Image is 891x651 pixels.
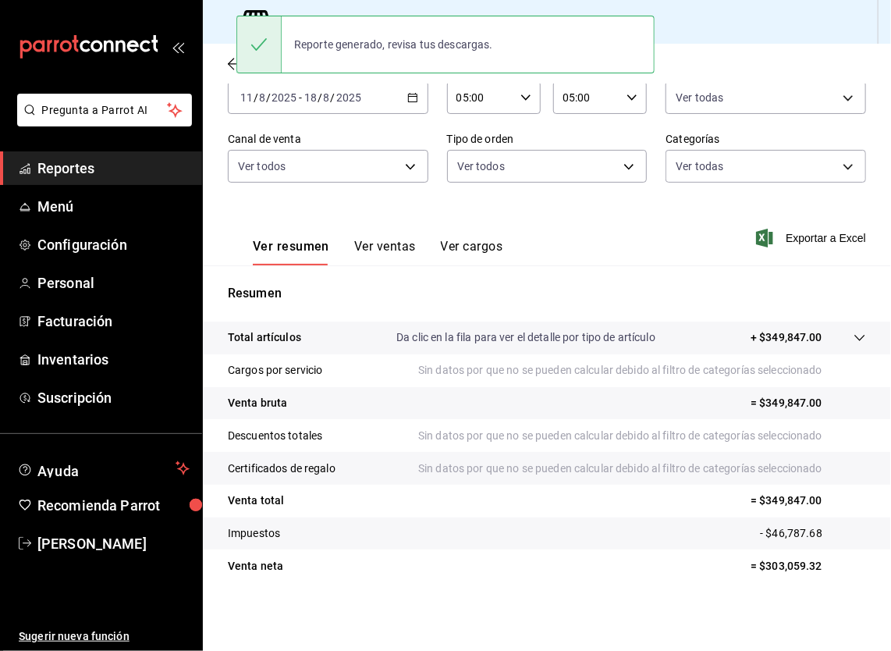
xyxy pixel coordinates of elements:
[228,284,866,303] p: Resumen
[172,41,184,53] button: open_drawer_menu
[17,94,192,126] button: Pregunta a Parrot AI
[37,272,190,293] span: Personal
[751,395,866,411] p: = $349,847.00
[751,558,866,575] p: = $303,059.32
[253,239,329,265] button: Ver resumen
[335,91,362,104] input: ----
[37,387,190,408] span: Suscripción
[323,91,331,104] input: --
[759,229,866,247] button: Exportar a Excel
[240,91,254,104] input: --
[37,234,190,255] span: Configuración
[238,158,286,174] span: Ver todos
[271,91,297,104] input: ----
[37,349,190,370] span: Inventarios
[228,134,428,145] label: Canal de venta
[228,461,335,477] p: Certificados de regalo
[751,329,822,346] p: + $349,847.00
[228,525,280,542] p: Impuestos
[266,91,271,104] span: /
[318,91,322,104] span: /
[228,428,322,444] p: Descuentos totales
[282,27,506,62] div: Reporte generado, revisa tus descargas.
[418,362,866,379] p: Sin datos por que no se pueden calcular debido al filtro de categorías seleccionado
[441,239,503,265] button: Ver cargos
[760,525,866,542] p: - $46,787.68
[254,91,258,104] span: /
[299,91,302,104] span: -
[331,91,335,104] span: /
[37,311,190,332] span: Facturación
[37,495,190,516] span: Recomienda Parrot
[751,493,866,509] p: = $349,847.00
[42,102,168,119] span: Pregunta a Parrot AI
[304,91,318,104] input: --
[676,90,723,105] span: Ver todas
[11,113,192,130] a: Pregunta a Parrot AI
[447,134,648,145] label: Tipo de orden
[228,558,283,575] p: Venta neta
[396,329,655,346] p: Da clic en la fila para ver el detalle por tipo de artículo
[354,239,416,265] button: Ver ventas
[666,134,866,145] label: Categorías
[37,459,169,478] span: Ayuda
[37,196,190,217] span: Menú
[228,493,284,509] p: Venta total
[228,395,287,411] p: Venta bruta
[418,428,866,444] p: Sin datos por que no se pueden calcular debido al filtro de categorías seleccionado
[228,56,307,71] button: Regresar
[676,158,723,174] span: Ver todas
[19,628,190,645] span: Sugerir nueva función
[253,239,502,265] div: navigation tabs
[258,91,266,104] input: --
[228,362,323,379] p: Cargos por servicio
[37,158,190,179] span: Reportes
[37,533,190,554] span: [PERSON_NAME]
[418,461,866,477] p: Sin datos por que no se pueden calcular debido al filtro de categorías seleccionado
[228,329,301,346] p: Total artículos
[457,158,505,174] span: Ver todos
